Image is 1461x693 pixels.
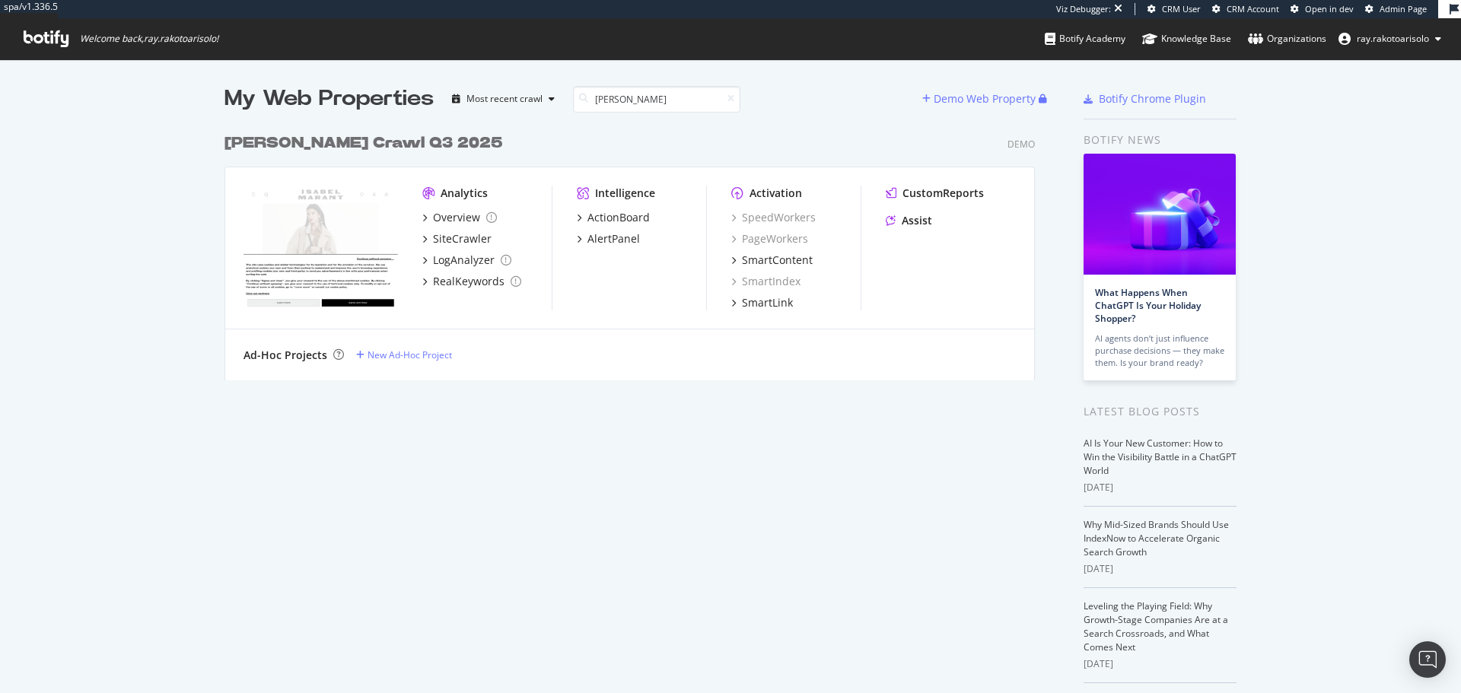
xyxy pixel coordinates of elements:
[731,274,801,289] a: SmartIndex
[422,253,511,268] a: LogAnalyzer
[80,33,218,45] span: Welcome back, ray.rakotoarisolo !
[587,210,650,225] div: ActionBoard
[1142,18,1231,59] a: Knowledge Base
[1291,3,1354,15] a: Open in dev
[1084,562,1237,576] div: [DATE]
[433,274,505,289] div: RealKeywords
[1084,657,1237,671] div: [DATE]
[731,210,816,225] a: SpeedWorkers
[577,210,650,225] a: ActionBoard
[422,210,497,225] a: Overview
[433,253,495,268] div: LogAnalyzer
[356,348,452,361] a: New Ad-Hoc Project
[587,231,640,246] div: AlertPanel
[224,135,503,151] b: [PERSON_NAME] Crawl Q3 2025
[1365,3,1427,15] a: Admin Page
[1084,91,1206,106] a: Botify Chrome Plugin
[422,274,521,289] a: RealKeywords
[573,86,740,113] input: Search
[750,186,802,201] div: Activation
[1409,641,1446,678] div: Open Intercom Messenger
[224,84,434,114] div: My Web Properties
[595,186,655,201] div: Intelligence
[1045,31,1125,46] div: Botify Academy
[1084,403,1237,420] div: Latest Blog Posts
[224,114,1047,380] div: grid
[1305,3,1354,14] span: Open in dev
[446,87,561,111] button: Most recent crawl
[577,231,640,246] a: AlertPanel
[466,94,543,103] div: Most recent crawl
[902,213,932,228] div: Assist
[1227,3,1279,14] span: CRM Account
[1147,3,1201,15] a: CRM User
[1056,3,1111,15] div: Viz Debugger:
[742,295,793,310] div: SmartLink
[731,295,793,310] a: SmartLink
[886,186,984,201] a: CustomReports
[1162,3,1201,14] span: CRM User
[886,213,932,228] a: Assist
[368,348,452,361] div: New Ad-Hoc Project
[243,348,327,363] div: Ad-Hoc Projects
[1099,91,1206,106] div: Botify Chrome Plugin
[1084,154,1236,275] img: What Happens When ChatGPT Is Your Holiday Shopper?
[742,253,813,268] div: SmartContent
[1380,3,1427,14] span: Admin Page
[1084,481,1237,494] div: [DATE]
[422,231,492,246] a: SiteCrawler
[1248,18,1326,59] a: Organizations
[1045,18,1125,59] a: Botify Academy
[731,253,813,268] a: SmartContent
[433,210,480,225] div: Overview
[433,231,492,246] div: SiteCrawler
[1248,31,1326,46] div: Organizations
[243,186,398,309] img: Isabel Marant Crawl Q3 2025
[1084,518,1229,558] a: Why Mid-Sized Brands Should Use IndexNow to Accelerate Organic Search Growth
[1007,138,1035,151] div: Demo
[441,186,488,201] div: Analytics
[1095,332,1224,369] div: AI agents don’t just influence purchase decisions — they make them. Is your brand ready?
[1084,132,1237,148] div: Botify news
[922,87,1039,111] button: Demo Web Property
[922,92,1039,105] a: Demo Web Property
[731,231,808,246] a: PageWorkers
[1095,286,1201,325] a: What Happens When ChatGPT Is Your Holiday Shopper?
[1212,3,1279,15] a: CRM Account
[1326,27,1453,51] button: ray.rakotoarisolo
[1357,32,1429,45] span: ray.rakotoarisolo
[224,132,509,154] a: [PERSON_NAME] Crawl Q3 2025
[1084,599,1228,653] a: Leveling the Playing Field: Why Growth-Stage Companies Are at a Search Crossroads, and What Comes...
[902,186,984,201] div: CustomReports
[934,91,1036,106] div: Demo Web Property
[1084,437,1237,477] a: AI Is Your New Customer: How to Win the Visibility Battle in a ChatGPT World
[1142,31,1231,46] div: Knowledge Base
